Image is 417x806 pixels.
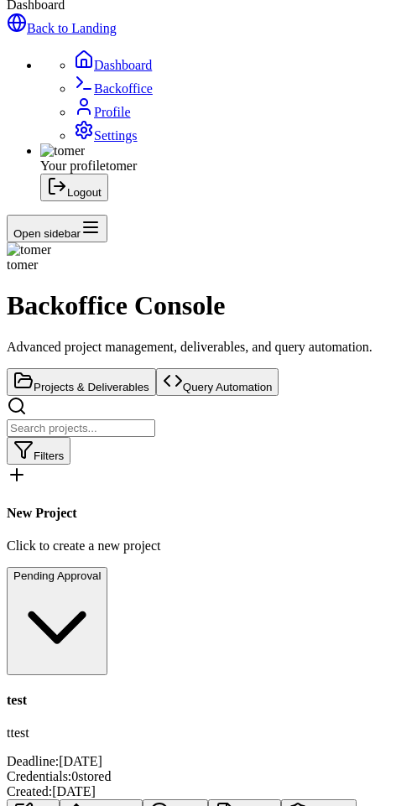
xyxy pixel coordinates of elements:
button: Projects & Deliverables [7,368,156,396]
button: Logout [40,174,108,201]
p: ttest [7,725,410,741]
span: tomer [7,257,38,272]
span: [DATE] [59,754,102,768]
span: Created: [7,784,52,798]
button: Pending Approval [7,567,107,674]
span: Deadline: [7,754,59,768]
span: Credentials: [7,769,71,783]
h1: Backoffice Console [7,290,410,321]
p: Click to create a new project [7,538,410,554]
input: Search projects... [7,419,155,437]
a: Profile [74,105,131,119]
img: tomer [7,242,51,257]
a: Back to Landing [7,21,117,35]
a: Backoffice [74,81,153,96]
h4: test [7,693,410,708]
span: [DATE] [52,784,96,798]
a: Settings [74,128,138,143]
p: Advanced project management, deliverables, and query automation. [7,340,410,355]
a: Dashboard [74,58,152,72]
span: 0 stored [71,769,111,783]
button: Open sidebar [7,215,107,242]
button: Filters [7,437,70,465]
span: Open sidebar [13,227,81,240]
span: Your profile [40,159,106,173]
button: Query Automation [156,368,279,396]
h4: New Project [7,506,410,521]
span: tomer [106,159,137,173]
img: tomer [40,143,85,159]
